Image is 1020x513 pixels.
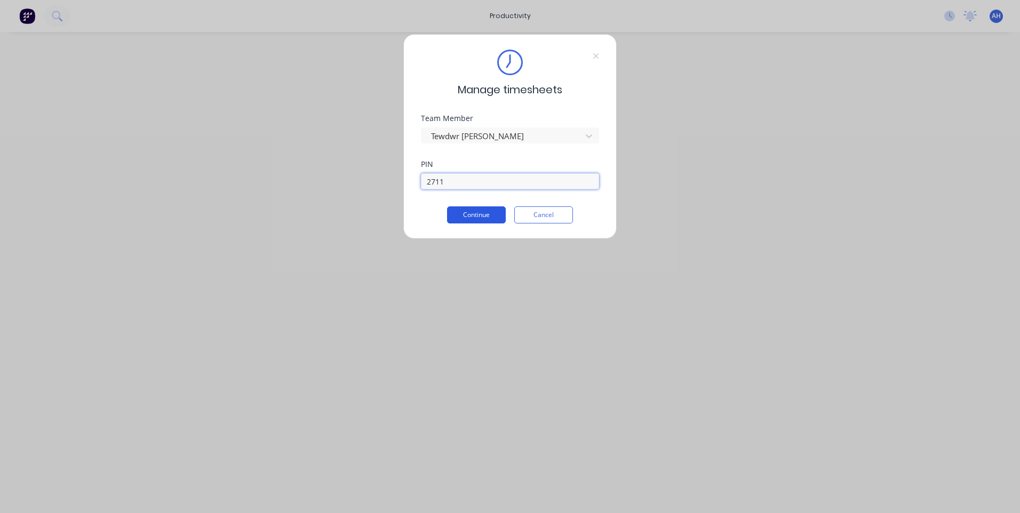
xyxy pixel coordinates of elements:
div: Team Member [421,115,599,122]
div: PIN [421,161,599,168]
button: Cancel [514,206,573,223]
span: Manage timesheets [458,82,562,98]
input: Enter PIN [421,173,599,189]
button: Continue [447,206,506,223]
